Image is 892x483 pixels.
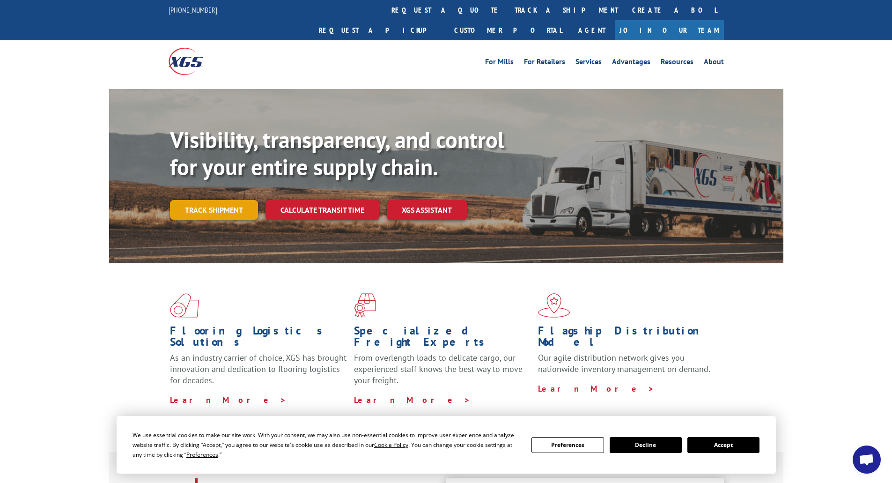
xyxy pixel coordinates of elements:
[170,325,347,352] h1: Flooring Logistics Solutions
[485,58,514,68] a: For Mills
[170,200,258,220] a: Track shipment
[661,58,693,68] a: Resources
[704,58,724,68] a: About
[170,125,504,181] b: Visibility, transparency, and control for your entire supply chain.
[186,451,218,459] span: Preferences
[531,437,604,453] button: Preferences
[354,293,376,318] img: xgs-icon-focused-on-flooring-red
[117,416,776,474] div: Cookie Consent Prompt
[538,383,655,394] a: Learn More >
[569,20,615,40] a: Agent
[354,352,531,394] p: From overlength loads to delicate cargo, our experienced staff knows the best way to move your fr...
[615,20,724,40] a: Join Our Team
[538,352,710,374] span: Our agile distribution network gives you nationwide inventory management on demand.
[538,293,570,318] img: xgs-icon-flagship-distribution-model-red
[575,58,602,68] a: Services
[312,20,447,40] a: Request a pickup
[170,293,199,318] img: xgs-icon-total-supply-chain-intelligence-red
[354,394,471,405] a: Learn More >
[853,446,881,474] div: Open chat
[133,430,520,460] div: We use essential cookies to make our site work. With your consent, we may also use non-essential ...
[265,200,379,220] a: Calculate transit time
[447,20,569,40] a: Customer Portal
[524,58,565,68] a: For Retailers
[374,441,408,449] span: Cookie Policy
[612,58,650,68] a: Advantages
[169,5,217,15] a: [PHONE_NUMBER]
[354,325,531,352] h1: Specialized Freight Experts
[538,325,715,352] h1: Flagship Distribution Model
[170,394,287,405] a: Learn More >
[610,437,682,453] button: Decline
[687,437,759,453] button: Accept
[170,352,346,386] span: As an industry carrier of choice, XGS has brought innovation and dedication to flooring logistics...
[387,200,467,220] a: XGS ASSISTANT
